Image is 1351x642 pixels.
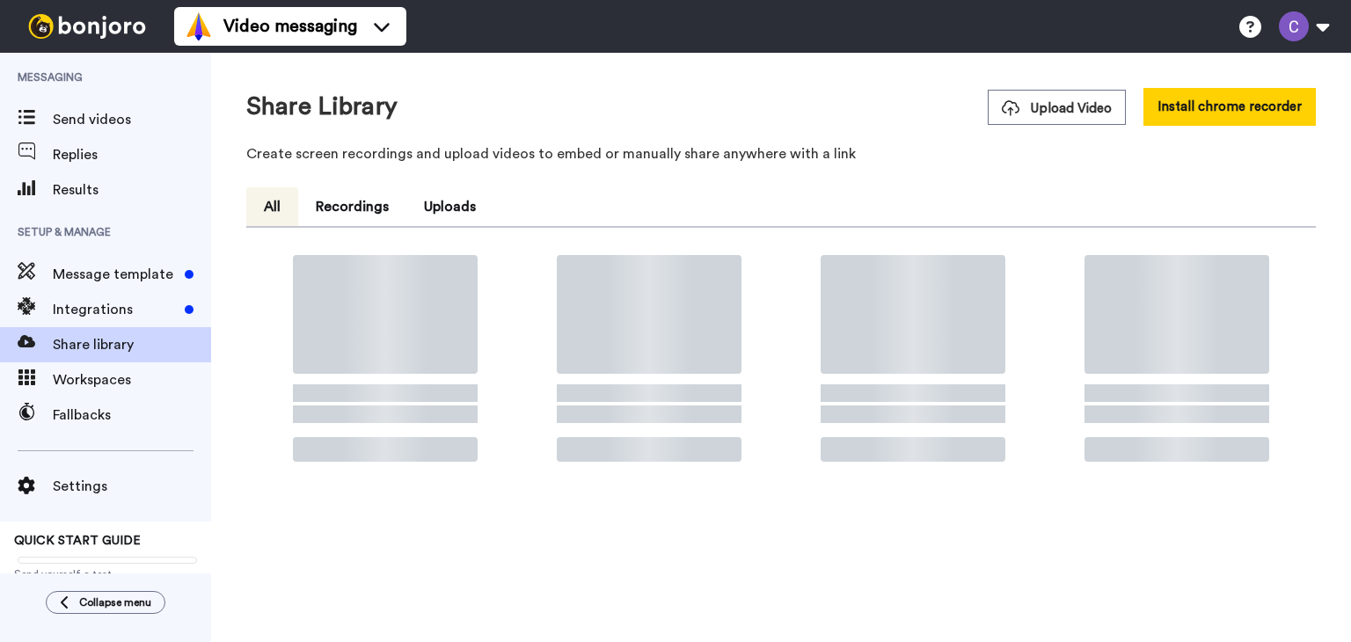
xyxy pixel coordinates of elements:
[988,90,1126,125] button: Upload Video
[298,187,406,226] button: Recordings
[53,405,211,426] span: Fallbacks
[246,93,398,120] h1: Share Library
[53,369,211,390] span: Workspaces
[53,144,211,165] span: Replies
[14,535,141,547] span: QUICK START GUIDE
[53,264,178,285] span: Message template
[223,14,357,39] span: Video messaging
[14,567,197,581] span: Send yourself a test
[53,476,211,497] span: Settings
[53,299,178,320] span: Integrations
[53,109,211,130] span: Send videos
[79,595,151,609] span: Collapse menu
[1002,99,1112,118] span: Upload Video
[406,187,493,226] button: Uploads
[185,12,213,40] img: vm-color.svg
[53,334,211,355] span: Share library
[1143,88,1316,126] button: Install chrome recorder
[21,14,153,39] img: bj-logo-header-white.svg
[46,591,165,614] button: Collapse menu
[246,143,1316,164] p: Create screen recordings and upload videos to embed or manually share anywhere with a link
[246,187,298,226] button: All
[53,179,211,201] span: Results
